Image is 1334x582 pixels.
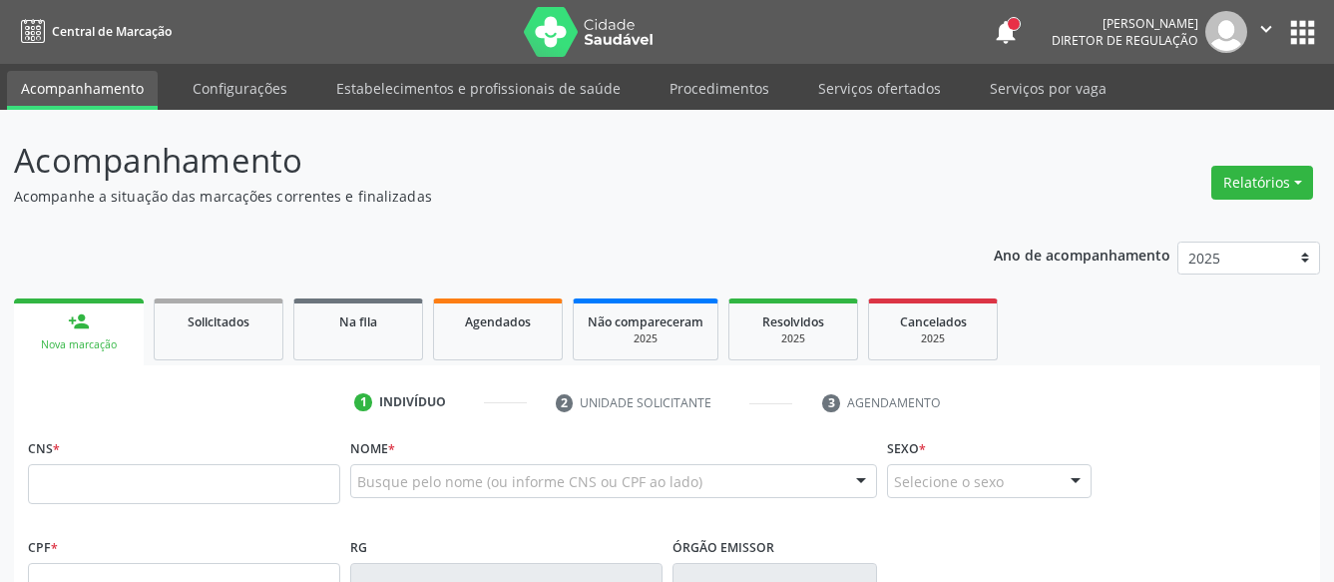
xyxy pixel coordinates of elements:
div: 2025 [743,331,843,346]
span: Busque pelo nome (ou informe CNS ou CPF ao lado) [357,471,702,492]
span: Agendados [465,313,531,330]
a: Procedimentos [656,71,783,106]
span: Diretor de regulação [1052,32,1198,49]
button: apps [1285,15,1320,50]
a: Serviços ofertados [804,71,955,106]
div: Indivíduo [379,393,446,411]
label: Sexo [887,433,926,464]
div: person_add [68,310,90,332]
button: Relatórios [1211,166,1313,200]
p: Acompanhe a situação das marcações correntes e finalizadas [14,186,928,207]
img: img [1205,11,1247,53]
button: notifications [992,18,1020,46]
label: CNS [28,433,60,464]
label: RG [350,532,367,563]
div: 2025 [588,331,703,346]
p: Acompanhamento [14,136,928,186]
span: Central de Marcação [52,23,172,40]
a: Acompanhamento [7,71,158,110]
div: Nova marcação [28,337,130,352]
button:  [1247,11,1285,53]
div: [PERSON_NAME] [1052,15,1198,32]
a: Estabelecimentos e profissionais de saúde [322,71,635,106]
span: Não compareceram [588,313,703,330]
div: 1 [354,393,372,411]
span: Selecione o sexo [894,471,1004,492]
span: Cancelados [900,313,967,330]
a: Configurações [179,71,301,106]
i:  [1255,18,1277,40]
label: Órgão emissor [672,532,774,563]
p: Ano de acompanhamento [994,242,1170,267]
a: Central de Marcação [14,15,172,48]
span: Resolvidos [762,313,824,330]
span: Na fila [339,313,377,330]
label: Nome [350,433,395,464]
a: Serviços por vaga [976,71,1120,106]
span: Solicitados [188,313,249,330]
div: 2025 [883,331,983,346]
